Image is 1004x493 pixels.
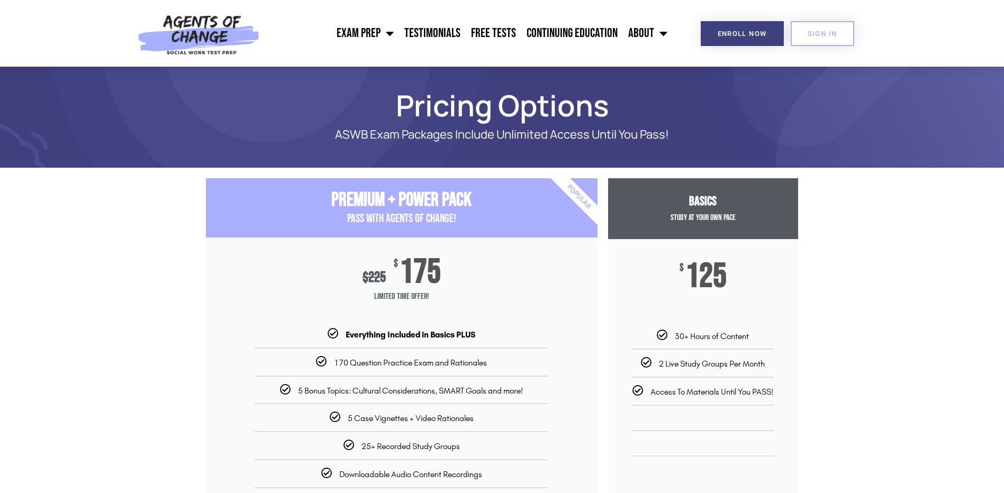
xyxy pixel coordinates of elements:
[347,212,456,226] span: PASS with AGENTS OF CHANGE!
[685,263,727,290] span: 125
[400,259,441,286] span: 175
[363,269,368,286] span: $
[334,358,487,368] span: 170 Question Practice Exam and Rationales
[346,330,475,340] b: Everything Included in Basics PLUS
[675,331,749,341] span: 30+ Hours of Content
[201,93,804,117] h1: Pricing Options
[466,20,521,47] a: Free Tests
[521,20,623,47] a: Continuing Education
[265,20,673,47] nav: Menu
[791,21,854,46] a: SIGN IN
[808,30,837,37] span: SIGN IN
[623,20,673,47] a: About
[680,263,684,273] span: $
[339,469,482,479] span: Downloadable Audio Content Recordings
[206,189,598,212] h3: Premium + Power Pack
[718,30,767,37] span: Enroll Now
[363,269,386,286] div: 225
[608,194,798,209] h3: Basics
[361,441,460,451] span: 25+ Recorded Study Groups
[650,387,773,397] span: Access To Materials Until You PASS!
[399,20,466,47] a: Testimonials
[298,386,523,396] span: 5 Bonus Topics: Cultural Considerations, SMART Goals and more!
[659,359,765,369] span: 2 Live Study Groups Per Month
[331,20,399,47] a: Exam Prep
[243,128,762,141] p: ASWB Exam Packages Include Unlimited Access Until You Pass!
[394,259,398,269] span: $
[671,213,736,223] span: Study at your Own Pace
[518,136,640,258] div: Popular
[701,21,784,46] a: Enroll Now
[348,413,474,423] span: 5 Case Vignettes + Video Rationales
[206,286,598,307] span: Limited Time Offer!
